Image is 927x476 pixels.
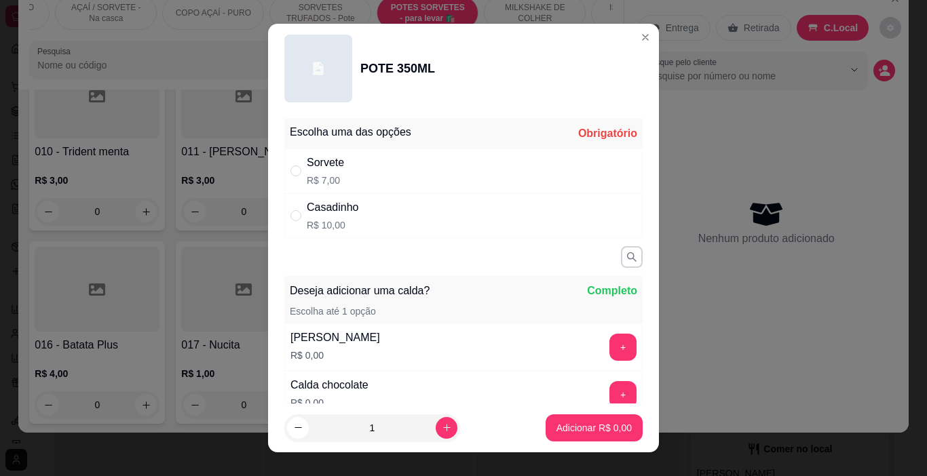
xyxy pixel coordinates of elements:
button: increase-product-quantity [436,417,457,439]
div: Casadinho [307,199,359,216]
div: Sorvete [307,155,344,171]
div: [PERSON_NAME] [290,330,380,346]
div: Calda chocolate [290,377,368,393]
div: Escolha uma das opções [290,124,411,140]
p: Escolha até 1 opção [290,304,376,318]
div: POTE 350ML [360,59,435,78]
button: add [609,381,637,408]
button: add [609,334,637,361]
p: Deseja adicionar uma calda? [290,283,430,299]
button: Close [635,26,656,48]
p: R$ 10,00 [307,218,359,232]
p: R$ 0,00 [290,349,380,362]
p: R$ 7,00 [307,174,344,187]
p: Adicionar R$ 0,00 [556,421,632,435]
p: Completo [587,283,637,299]
p: R$ 0,00 [290,396,368,410]
button: Adicionar R$ 0,00 [546,414,643,441]
div: Obrigatório [578,125,637,142]
button: decrease-product-quantity [287,417,309,439]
